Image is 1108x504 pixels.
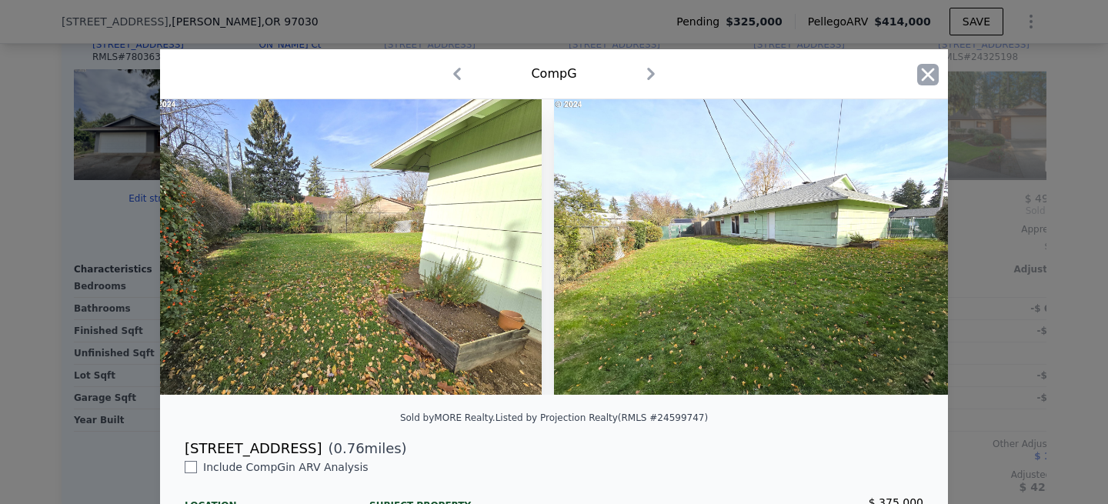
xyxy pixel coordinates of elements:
div: Listed by Projection Realty (RMLS #24599747) [496,412,708,423]
div: Sold by MORE Realty . [400,412,496,423]
img: Property Img [554,99,948,395]
img: Property Img [148,99,542,395]
div: Comp G [531,65,576,83]
span: ( miles) [322,438,406,459]
div: [STREET_ADDRESS] [185,438,322,459]
span: 0.76 [334,440,365,456]
span: Include Comp G in ARV Analysis [197,461,375,473]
